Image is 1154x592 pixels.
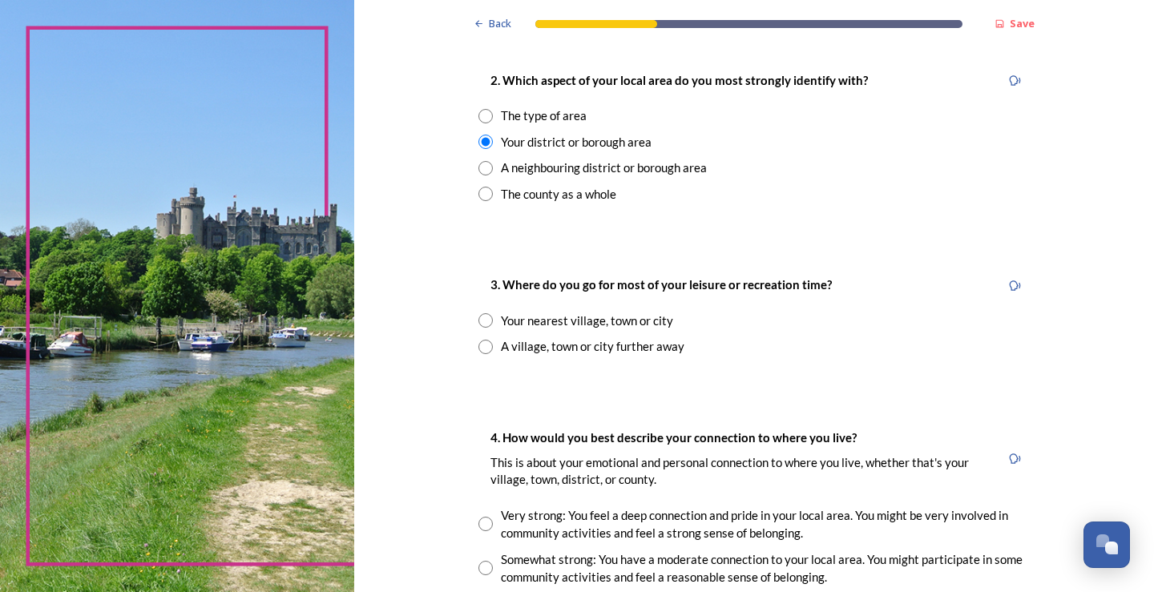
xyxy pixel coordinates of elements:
[1083,522,1130,568] button: Open Chat
[489,16,511,31] span: Back
[501,312,673,330] div: Your nearest village, town or city
[501,550,1030,586] div: Somewhat strong: You have a moderate connection to your local area. You might participate in some...
[490,430,857,445] strong: 4. How would you best describe your connection to where you live?
[501,337,684,356] div: A village, town or city further away
[490,454,989,489] p: This is about your emotional and personal connection to where you live, whether that's your villa...
[501,107,587,125] div: The type of area
[501,185,616,203] div: The county as a whole
[490,277,832,292] strong: 3. Where do you go for most of your leisure or recreation time?
[501,159,707,177] div: A neighbouring district or borough area
[501,133,652,151] div: Your district or borough area
[490,73,868,87] strong: 2. Which aspect of your local area do you most strongly identify with?
[1010,16,1035,30] strong: Save
[501,506,1030,542] div: Very strong: You feel a deep connection and pride in your local area. You might be very involved ...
